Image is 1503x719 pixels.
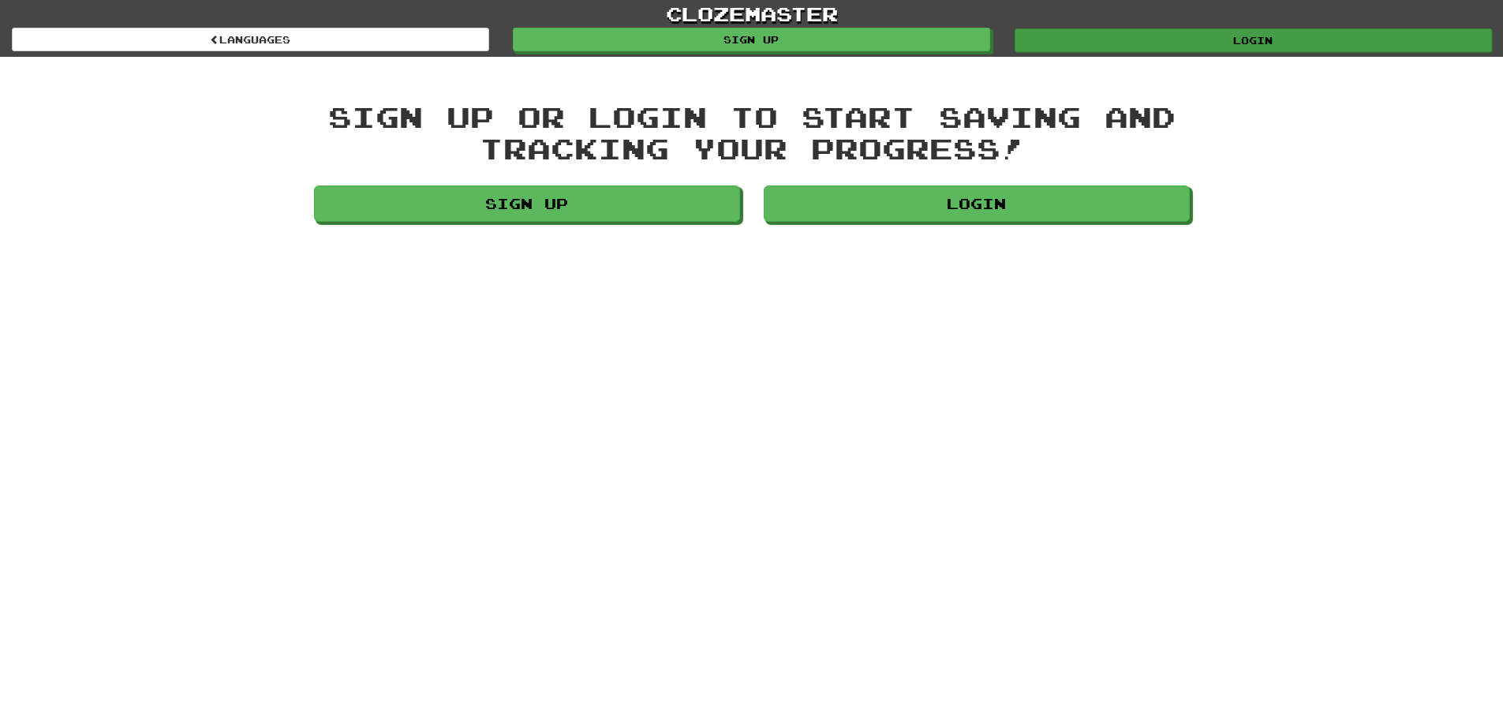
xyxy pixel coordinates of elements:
a: Login [764,185,1190,222]
a: Sign up [314,185,740,222]
a: Languages [12,28,489,51]
a: Sign up [513,28,990,51]
a: Login [1015,28,1492,52]
div: Sign up or login to start saving and tracking your progress! [314,101,1190,163]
